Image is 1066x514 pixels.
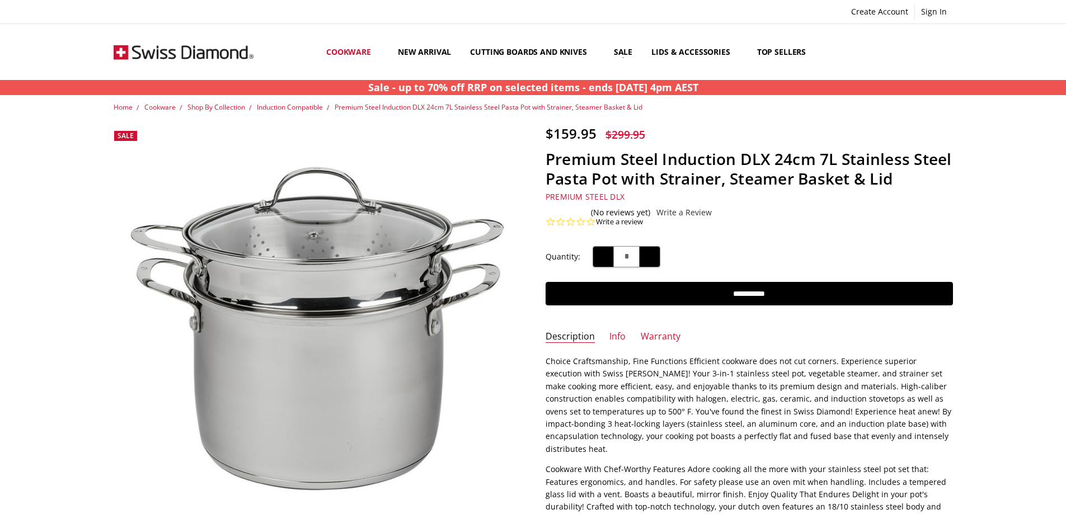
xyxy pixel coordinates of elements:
p: Choice Craftsmanship, Fine Functions Efficient cookware does not cut corners. Experience superior... [546,355,953,455]
a: Cookware [144,102,176,112]
a: Sign In [915,4,953,20]
a: Sale [604,27,642,77]
a: Write a review [596,217,643,227]
strong: Sale - up to 70% off RRP on selected items - ends [DATE] 4pm AEST [368,81,698,94]
a: Premium Steel Induction DLX 24cm 7L Stainless Steel Pasta Pot with Strainer, Steamer Basket & Lid [335,102,642,112]
a: Write a Review [656,208,712,217]
a: Premium Steel DLX [546,191,624,202]
a: Shop By Collection [187,102,245,112]
a: Cutting boards and knives [461,27,604,77]
a: Top Sellers [748,27,815,77]
a: Info [609,331,626,343]
img: Free Shipping On Every Order [114,24,253,80]
a: Home [114,102,133,112]
label: Quantity: [546,251,580,263]
a: Induction Compatible [257,102,323,112]
span: (No reviews yet) [591,208,650,217]
a: Cookware [317,27,388,77]
span: $299.95 [605,127,645,142]
span: $159.95 [546,124,597,143]
a: Create Account [845,4,914,20]
a: Warranty [641,331,680,343]
a: New arrival [388,27,461,77]
a: Description [546,331,595,343]
h1: Premium Steel Induction DLX 24cm 7L Stainless Steel Pasta Pot with Strainer, Steamer Basket & Lid [546,149,953,188]
a: Lids & Accessories [642,27,747,77]
span: Sale [118,131,134,140]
